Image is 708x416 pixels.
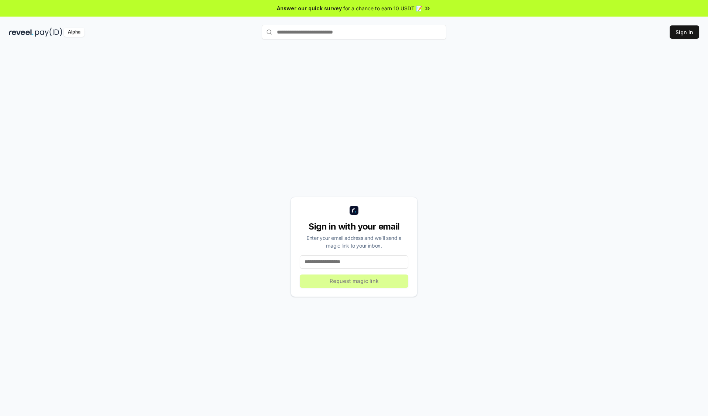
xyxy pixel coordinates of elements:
span: Answer our quick survey [277,4,342,12]
img: pay_id [35,28,62,37]
img: logo_small [350,206,358,215]
div: Enter your email address and we’ll send a magic link to your inbox. [300,234,408,249]
span: for a chance to earn 10 USDT 📝 [343,4,422,12]
div: Alpha [64,28,84,37]
button: Sign In [670,25,699,39]
img: reveel_dark [9,28,34,37]
div: Sign in with your email [300,221,408,233]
